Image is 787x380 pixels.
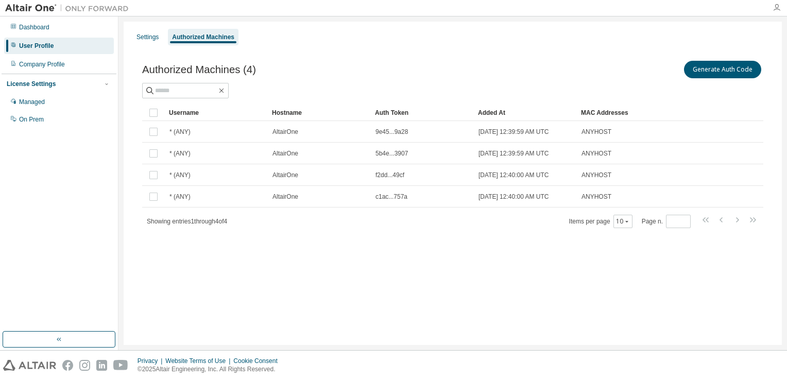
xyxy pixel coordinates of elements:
button: Generate Auth Code [684,61,761,78]
div: Hostname [272,105,367,121]
span: Authorized Machines (4) [142,64,256,76]
div: License Settings [7,80,56,88]
div: Username [169,105,264,121]
span: [DATE] 12:39:59 AM UTC [478,128,549,136]
span: ANYHOST [581,193,611,201]
div: Added At [478,105,573,121]
span: c1ac...757a [375,193,407,201]
div: MAC Addresses [581,105,655,121]
span: * (ANY) [169,149,191,158]
span: Items per page [569,215,632,228]
span: AltairOne [272,171,298,179]
span: * (ANY) [169,193,191,201]
img: Altair One [5,3,134,13]
div: Dashboard [19,23,49,31]
div: Company Profile [19,60,65,68]
img: youtube.svg [113,360,128,371]
span: [DATE] 12:39:59 AM UTC [478,149,549,158]
div: User Profile [19,42,54,50]
span: ANYHOST [581,171,611,179]
div: On Prem [19,115,44,124]
span: ANYHOST [581,149,611,158]
span: 5b4e...3907 [375,149,408,158]
div: Settings [136,33,159,41]
p: © 2025 Altair Engineering, Inc. All Rights Reserved. [138,365,284,374]
span: 9e45...9a28 [375,128,408,136]
div: Authorized Machines [172,33,234,41]
img: linkedin.svg [96,360,107,371]
span: AltairOne [272,128,298,136]
div: Website Terms of Use [165,357,233,365]
div: Managed [19,98,45,106]
span: * (ANY) [169,128,191,136]
span: [DATE] 12:40:00 AM UTC [478,171,549,179]
div: Privacy [138,357,165,365]
span: AltairOne [272,149,298,158]
span: AltairOne [272,193,298,201]
button: 10 [616,217,630,226]
span: f2dd...49cf [375,171,404,179]
img: facebook.svg [62,360,73,371]
div: Cookie Consent [233,357,283,365]
span: Page n. [642,215,691,228]
div: Auth Token [375,105,470,121]
span: * (ANY) [169,171,191,179]
img: altair_logo.svg [3,360,56,371]
span: [DATE] 12:40:00 AM UTC [478,193,549,201]
img: instagram.svg [79,360,90,371]
span: Showing entries 1 through 4 of 4 [147,218,227,225]
span: ANYHOST [581,128,611,136]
